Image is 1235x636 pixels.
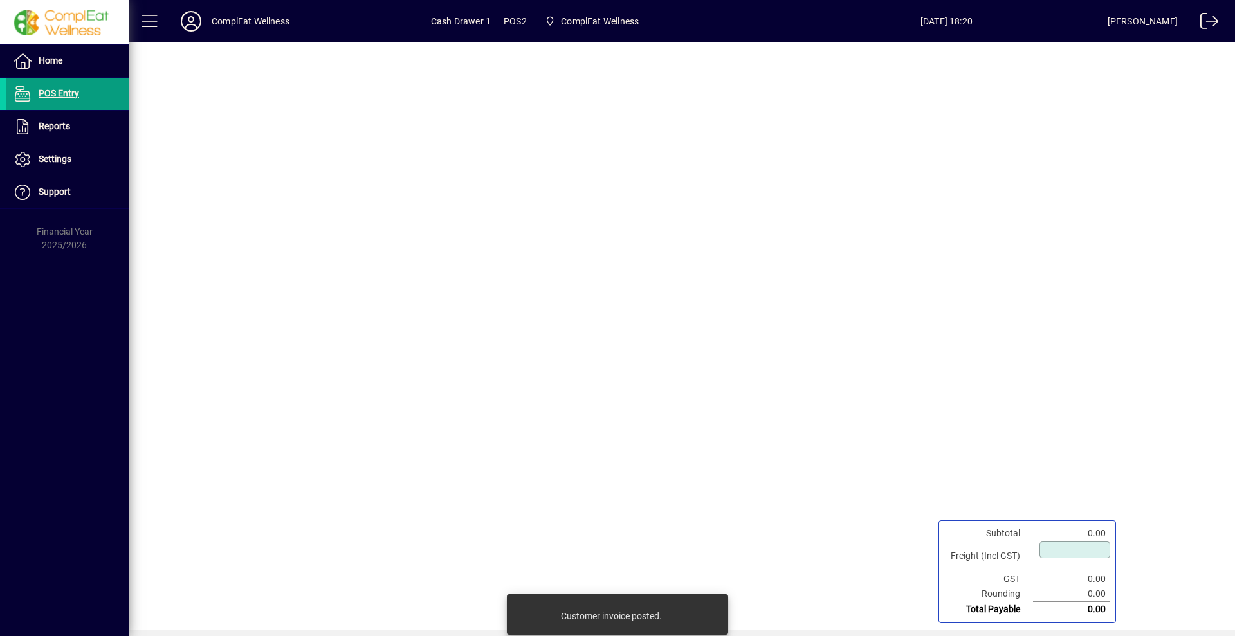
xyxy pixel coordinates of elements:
[944,526,1033,541] td: Subtotal
[1033,602,1110,617] td: 0.00
[944,602,1033,617] td: Total Payable
[212,11,289,32] div: ComplEat Wellness
[561,11,639,32] span: ComplEat Wellness
[431,11,491,32] span: Cash Drawer 1
[39,121,70,131] span: Reports
[944,586,1033,602] td: Rounding
[39,154,71,164] span: Settings
[1191,3,1219,44] a: Logout
[170,10,212,33] button: Profile
[1108,11,1178,32] div: [PERSON_NAME]
[1033,572,1110,586] td: 0.00
[6,143,129,176] a: Settings
[504,11,527,32] span: POS2
[944,541,1033,572] td: Freight (Incl GST)
[6,45,129,77] a: Home
[944,572,1033,586] td: GST
[39,186,71,197] span: Support
[6,111,129,143] a: Reports
[785,11,1108,32] span: [DATE] 18:20
[540,10,644,33] span: ComplEat Wellness
[39,88,79,98] span: POS Entry
[1033,526,1110,541] td: 0.00
[6,176,129,208] a: Support
[561,610,662,622] div: Customer invoice posted.
[39,55,62,66] span: Home
[1033,586,1110,602] td: 0.00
